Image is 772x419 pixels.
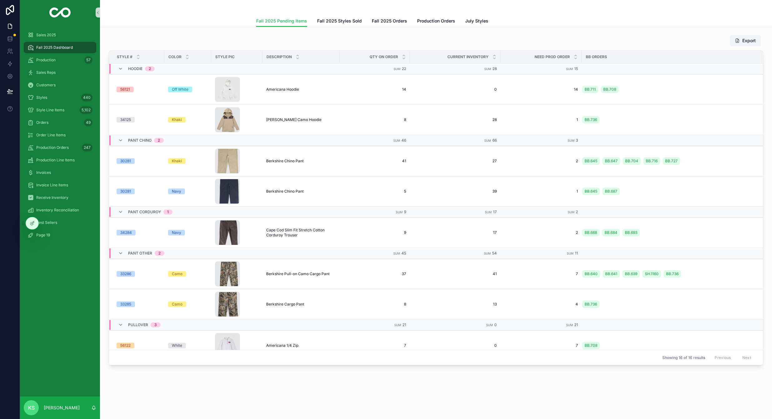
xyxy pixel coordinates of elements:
a: Customers [24,79,96,91]
a: Sales Reps [24,67,96,78]
small: Sum [486,323,493,327]
span: Page 19 [36,233,50,238]
div: 56122 [120,343,131,348]
span: 21 [402,322,406,327]
span: Sales Reps [36,70,56,75]
span: Fall 2025 Orders [372,18,407,24]
a: BB.704 [623,157,641,165]
a: Camo [168,271,207,277]
span: BB.639 [625,271,637,276]
small: Sum [394,323,401,327]
div: Khaki [172,158,182,164]
img: App logo [49,8,71,18]
div: 49 [84,119,92,126]
a: BB.647 [602,157,620,165]
span: 0 [414,343,497,348]
span: BB.693 [625,230,637,235]
span: Description [266,54,292,59]
div: Camo [172,301,182,307]
a: BB.711BB.708 [582,84,755,94]
span: Cape Cod Slim Fit Stretch Cotton Corduroy Trouser [266,228,336,238]
a: 30281 [117,158,161,164]
span: Showing 16 of 16 results [662,355,705,360]
span: Production Orders [36,145,69,150]
span: SH.1160 [645,271,659,276]
span: 15 [574,66,578,71]
a: Order Line Items [24,129,96,141]
span: [PERSON_NAME] Camo Hoodie [266,117,321,122]
div: 33285 [120,301,131,307]
span: BB.704 [625,159,638,164]
span: Berkshire Chino Pant [266,159,304,164]
a: Off White [168,87,207,92]
div: 440 [81,94,92,101]
a: Berkshire Pull-on Camo Cargo Pant [266,271,336,276]
a: BB.708 [582,342,600,349]
a: Invoice Line Items [24,179,96,191]
span: Pullover [128,322,148,327]
a: Sales 2025 [24,29,96,41]
span: BB.736 [666,271,679,276]
span: Pant Corduroy [128,209,161,215]
a: 56122 [117,343,161,348]
a: White [168,343,207,348]
a: Fall 2025 Styles Sold [317,15,362,28]
span: 7 [504,343,578,348]
a: 1 [504,117,578,122]
a: July Styles [465,15,488,28]
span: Invoice Line Items [36,183,68,188]
a: Production Orders [417,15,455,28]
small: Sum [568,139,575,142]
a: BB.645BB.647BB.704BB.716BB.727 [582,156,755,166]
span: BB Orders [586,54,607,59]
div: 30281 [120,158,131,164]
a: BB.640 [582,270,600,278]
span: BB.736 [585,302,597,307]
a: 2 [504,230,578,235]
a: BB.727 [663,157,680,165]
a: BB.693 [622,229,640,236]
span: July Styles [465,18,488,24]
a: 5 [343,189,406,194]
a: Americana 1/4 Zip [266,343,336,348]
a: BB.736 [582,116,600,124]
a: 7 [343,343,406,348]
a: 4 [504,302,578,307]
a: BB.736 [664,270,681,278]
div: Navy [172,189,181,194]
a: Production Line Items [24,154,96,166]
span: Receive Inventory [36,195,68,200]
div: Navy [172,230,181,235]
a: Camo [168,301,207,307]
a: BB.687 [602,188,620,195]
a: Production Orders247 [24,142,96,153]
small: Sum [485,210,492,214]
a: Inventory Reconciliation [24,204,96,216]
span: 2 [576,209,578,214]
span: 9 [404,209,406,214]
small: Sum [568,210,575,214]
a: BB.736 [582,300,600,308]
span: Fall 2025 Styles Sold [317,18,362,24]
span: Berkshire Chino Pant [266,189,304,194]
small: Sum [566,67,573,71]
span: Americana 1/4 Zip [266,343,298,348]
span: Production Line Items [36,158,75,163]
a: 0 [414,87,497,92]
p: [PERSON_NAME] [44,405,80,411]
span: 21 [574,322,578,327]
span: BB.687 [605,189,617,194]
a: 13 [414,302,497,307]
a: Khaki [168,117,207,123]
a: 17 [414,230,497,235]
a: 37 [343,271,406,276]
a: Fall 2025 Pending Items [256,15,307,27]
span: 54 [492,251,497,255]
a: BB.716 [643,157,660,165]
span: 66 [492,138,497,143]
a: 9 [343,230,406,235]
div: Off White [172,87,188,92]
